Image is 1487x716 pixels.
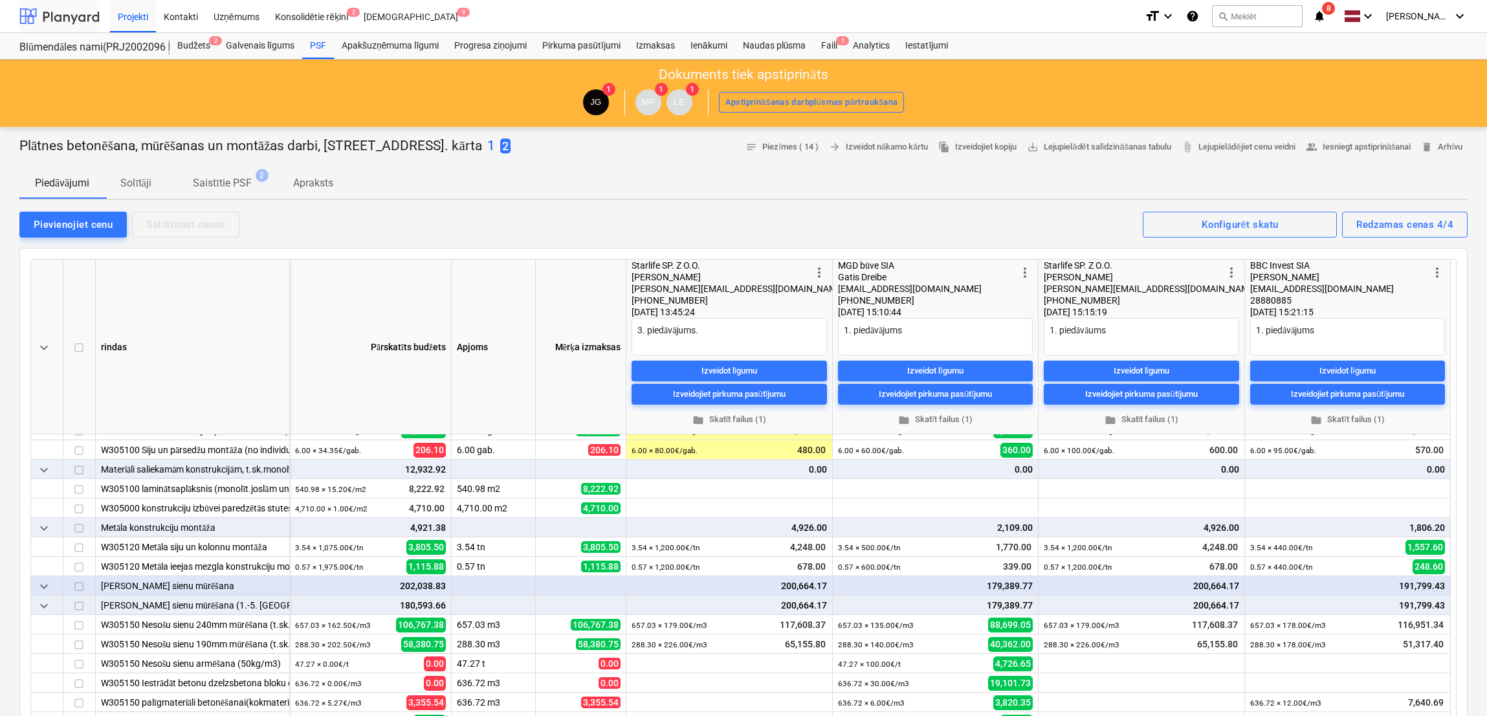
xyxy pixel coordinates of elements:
[632,621,707,630] small: 657.03 × 179.00€ / m3
[838,410,1033,430] button: Skatīt failus (1)
[778,618,827,631] span: 117,608.37
[396,618,446,632] span: 106,767.38
[406,695,446,710] span: 3,355.54
[1160,8,1176,24] i: keyboard_arrow_down
[302,33,334,59] a: PSF
[1396,618,1445,631] span: 116,951.34
[829,141,841,153] span: arrow_forward
[838,271,1017,283] div: Gatis Dreibe
[1402,638,1445,651] span: 51,317.40
[295,621,371,630] small: 657.03 × 162.50€ / m3
[452,479,536,498] div: 540.98 m2
[838,260,1017,271] div: MGD būve SIA
[659,66,828,84] p: Dokuments tiek apstiprināts
[666,89,692,115] div: Lāsma Erharde
[938,141,950,153] span: file_copy
[101,596,284,614] div: Nesošo sienu mūrēšana (1.-5. stāvs)
[1044,260,1224,271] div: Starlife SP. Z O.O.
[101,634,284,653] div: W305150 Nesošu sienu 190mm mūrēšana (t.sk.bloku pārsedzes, instrumenti 10EUR/m3)
[101,421,284,440] div: W305100 Kolonnu un ieejas pamatu montāža (no individuāli izgatavotiem saliekamā dzelzsbetona elem...
[745,140,819,155] span: Piezīmes ( 14 )
[1044,410,1239,430] button: Skatīt failus (1)
[632,563,699,572] small: 0.57 × 1,200.00€ / tn
[1250,410,1445,430] button: Skatīt failus (1)
[170,33,218,59] div: Budžets
[452,615,536,634] div: 657.03 m3
[1002,560,1033,573] span: 339.00
[36,520,52,536] span: keyboard_arrow_down
[784,424,827,437] span: 13,440.00
[1310,414,1322,425] span: folder
[988,676,1033,690] span: 19,101.73
[452,654,536,673] div: 47.27 t
[1414,443,1445,456] span: 570.00
[632,446,698,455] small: 6.00 × 80.00€ / gab.
[843,412,1028,427] span: Skatīt failus (1)
[628,33,683,59] div: Izmaksas
[295,446,361,455] small: 6.00 × 34.35€ / gab.
[534,33,628,59] a: Pirkuma pasūtījumi
[500,137,511,155] button: 2
[1429,265,1445,280] span: more_vert
[993,423,1033,438] span: 9,240.00
[218,33,302,59] div: Galvenais līgums
[256,169,269,182] span: 2
[101,615,284,634] div: W305150 Nesošu sienu 240mm mūrēšana (t.sk.bloku pārsedzes, instrumenti 10EUR/m3)
[988,637,1033,651] span: 40,362.00
[1105,414,1116,425] span: folder
[879,387,992,402] div: Izveidojiet pirkuma pasūtījumu
[838,306,1033,318] div: [DATE] 15:10:44
[995,541,1033,554] span: 1,770.00
[674,97,685,107] span: LE
[933,137,1022,157] button: Izveidojiet kopiju
[1044,576,1239,596] div: 200,664.17
[101,673,284,692] div: W305150 Iestrādāt betonu dzelzsbetona bloku dobumos (0,64/0,75)
[406,540,446,554] span: 3,805.50
[632,460,827,479] div: 0.00
[1044,621,1119,630] small: 657.03 × 179.00€ / m3
[295,485,366,494] small: 540.98 × 15.20€ / m2
[838,543,900,552] small: 3.54 × 500.00€ / tn
[406,559,446,574] span: 1,115.88
[701,364,758,379] div: Izveidot līgumu
[170,33,218,59] a: Budžets2
[632,518,827,537] div: 4,926.00
[581,561,621,572] span: 1,115.88
[295,660,349,669] small: 47.27 × 0.00€ / t
[1044,284,1257,294] span: [PERSON_NAME][EMAIL_ADDRESS][DOMAIN_NAME]
[295,460,446,479] div: 12,932.92
[642,97,655,107] span: MP
[487,137,495,155] button: 1
[1044,427,1123,436] small: 168.00 × 100.00€ / gab.
[1017,265,1033,280] span: more_vert
[838,518,1033,537] div: 2,109.00
[683,33,735,59] a: Ienākumi
[1044,295,1224,306] div: [PHONE_NUMBER]
[838,318,1033,355] textarea: 1. piedāvājums
[101,557,284,576] div: W305120 Metāla ieejas mezgla konstrukciju montāža
[408,482,446,495] span: 8,222.92
[838,576,1033,596] div: 179,389.77
[295,640,371,649] small: 288.30 × 202.50€ / m3
[838,679,909,688] small: 636.72 × 30.00€ / m3
[735,33,814,59] a: Naudas plūsma
[692,414,704,425] span: folder
[581,697,621,708] span: 3,355.54
[1201,541,1239,554] span: 4,248.00
[740,137,824,157] button: Piezīmes ( 14 )
[813,33,845,59] div: Faili
[838,699,905,708] small: 636.72 × 6.00€ / m3
[838,384,1033,405] button: Izveidojiet pirkuma pasūtījumu
[789,541,827,554] span: 4,248.00
[446,33,534,59] a: Progresa ziņojumi
[101,537,284,556] div: W305120 Metāla siju un kolonnu montāža
[581,502,621,514] span: 4,710.00
[1250,699,1321,708] small: 636.72 × 12.00€ / m3
[632,318,827,355] textarea: 3. piedāvājums.
[1044,640,1119,649] small: 288.30 × 226.00€ / m3
[1044,563,1112,572] small: 0.57 × 1,200.00€ / tn
[1085,387,1198,402] div: Izveidojiet pirkuma pasūtījumu
[1422,654,1487,716] iframe: Chat Widget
